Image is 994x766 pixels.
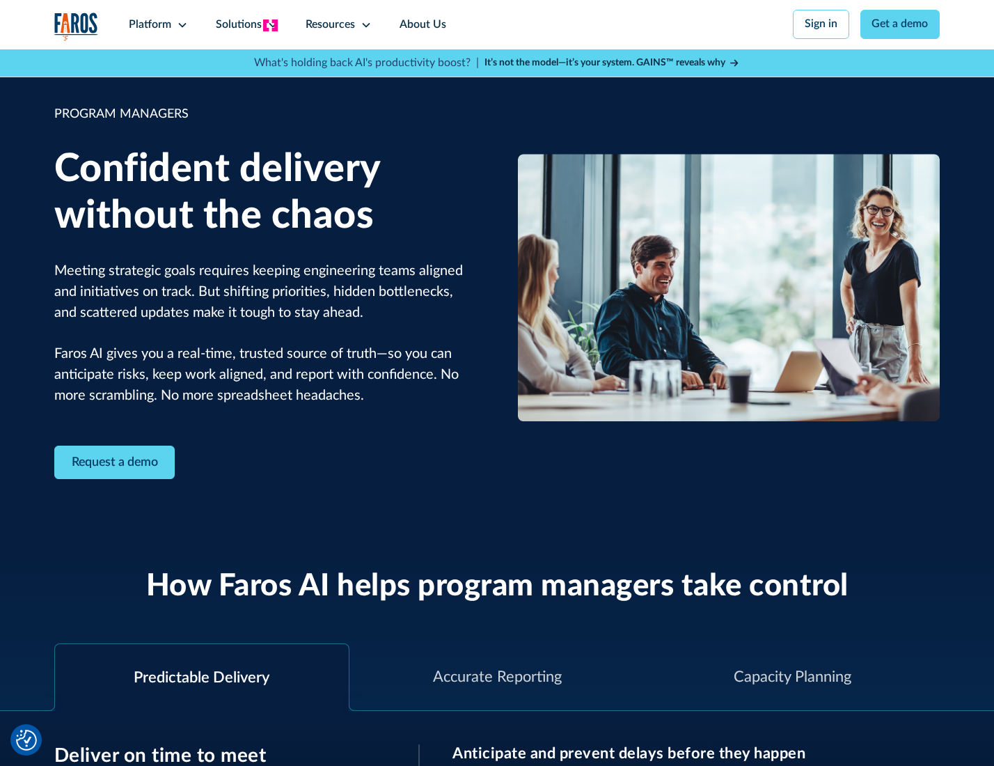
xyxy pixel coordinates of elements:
div: Solutions [216,17,262,33]
p: What's holding back AI's productivity boost? | [254,55,479,72]
h2: How Faros AI helps program managers take control [146,568,849,605]
h1: Confident delivery without the chaos [54,146,477,240]
button: Cookie Settings [16,730,37,751]
div: PROGRAM MANAGERS [54,105,477,124]
strong: It’s not the model—it’s your system. GAINS™ reveals why [484,58,725,68]
a: Contact Modal [54,446,175,480]
div: Resources [306,17,355,33]
img: Logo of the analytics and reporting company Faros. [54,13,99,41]
a: Sign in [793,10,849,39]
a: It’s not the model—it’s your system. GAINS™ reveals why [484,56,741,70]
h3: Anticipate and prevent delays before they happen [452,744,940,763]
div: Capacity Planning [734,666,851,689]
div: Accurate Reporting [433,666,562,689]
img: Revisit consent button [16,730,37,751]
p: Meeting strategic goals requires keeping engineering teams aligned and initiatives on track. But ... [54,261,477,407]
a: Get a demo [860,10,940,39]
div: Predictable Delivery [134,666,269,689]
a: home [54,13,99,41]
div: Platform [129,17,171,33]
